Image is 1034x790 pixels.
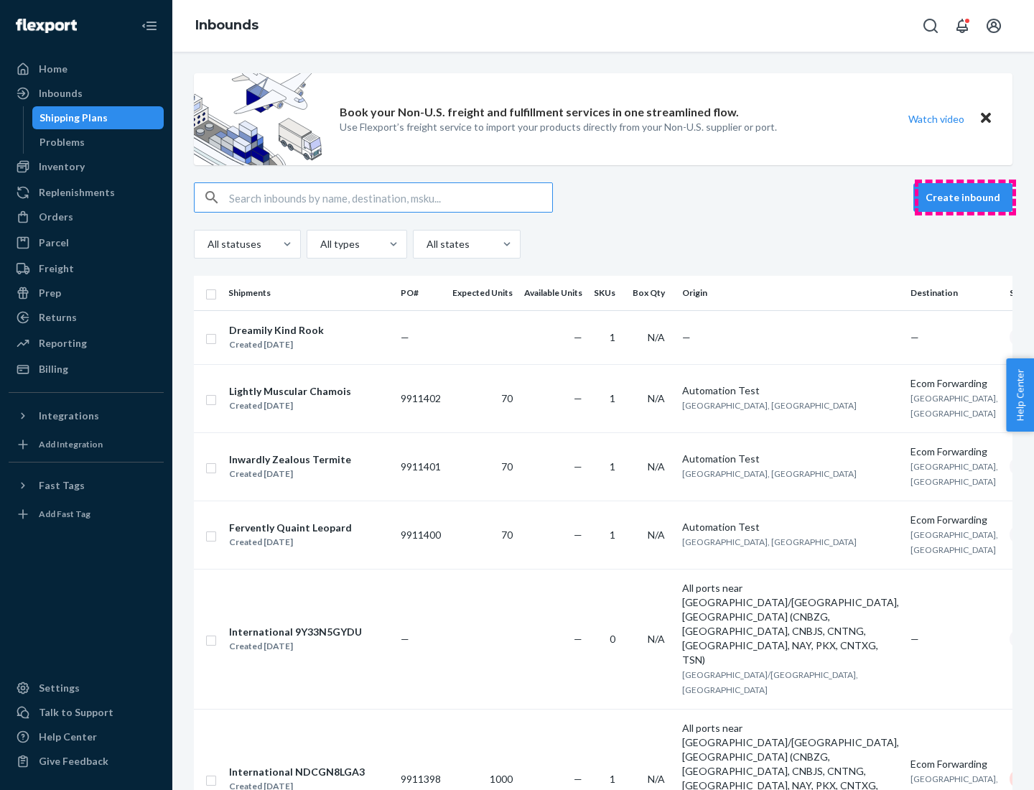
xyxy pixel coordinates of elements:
input: Search inbounds by name, destination, msku... [229,183,552,212]
span: 70 [501,529,513,541]
div: Settings [39,681,80,695]
span: N/A [648,460,665,473]
div: Created [DATE] [229,639,362,654]
a: Add Integration [9,433,164,456]
th: Shipments [223,276,395,310]
p: Use Flexport’s freight service to import your products directly from your Non-U.S. supplier or port. [340,120,777,134]
div: Ecom Forwarding [910,513,998,527]
a: Talk to Support [9,701,164,724]
a: Add Fast Tag [9,503,164,526]
div: Created [DATE] [229,399,351,413]
button: Watch video [899,108,974,129]
div: Lightly Muscular Chamois [229,384,351,399]
span: — [401,633,409,645]
div: Integrations [39,409,99,423]
div: Created [DATE] [229,467,351,481]
span: N/A [648,633,665,645]
div: Ecom Forwarding [910,445,998,459]
div: Parcel [39,236,69,250]
a: Shipping Plans [32,106,164,129]
span: [GEOGRAPHIC_DATA], [GEOGRAPHIC_DATA] [682,400,857,411]
span: — [574,460,582,473]
th: PO# [395,276,447,310]
button: Fast Tags [9,474,164,497]
div: International NDCGN8LGA3 [229,765,365,779]
a: Problems [32,131,164,154]
span: N/A [648,331,665,343]
div: Returns [39,310,77,325]
button: Open notifications [948,11,977,40]
div: Replenishments [39,185,115,200]
a: Inbounds [9,82,164,105]
span: [GEOGRAPHIC_DATA], [GEOGRAPHIC_DATA] [910,529,998,555]
span: 1 [610,773,615,785]
div: Automation Test [682,384,899,398]
div: Talk to Support [39,705,113,720]
td: 9911401 [395,432,447,501]
a: Help Center [9,725,164,748]
a: Home [9,57,164,80]
button: Open account menu [979,11,1008,40]
ol: breadcrumbs [184,5,270,47]
span: — [910,633,919,645]
div: Fast Tags [39,478,85,493]
a: Freight [9,257,164,280]
button: Open Search Box [916,11,945,40]
a: Parcel [9,231,164,254]
span: — [574,331,582,343]
span: [GEOGRAPHIC_DATA], [GEOGRAPHIC_DATA] [682,468,857,479]
img: Flexport logo [16,19,77,33]
th: Available Units [518,276,588,310]
span: — [574,392,582,404]
div: Freight [39,261,74,276]
span: 1 [610,529,615,541]
a: Replenishments [9,181,164,204]
span: [GEOGRAPHIC_DATA], [GEOGRAPHIC_DATA] [682,536,857,547]
button: Close Navigation [135,11,164,40]
span: — [682,331,691,343]
button: Give Feedback [9,750,164,773]
a: Prep [9,282,164,305]
span: [GEOGRAPHIC_DATA], [GEOGRAPHIC_DATA] [910,461,998,487]
div: Problems [39,135,85,149]
span: 1 [610,392,615,404]
div: Help Center [39,730,97,744]
div: All ports near [GEOGRAPHIC_DATA]/[GEOGRAPHIC_DATA], [GEOGRAPHIC_DATA] (CNBZG, [GEOGRAPHIC_DATA], ... [682,581,899,667]
div: Created [DATE] [229,535,352,549]
td: 9911400 [395,501,447,569]
span: Help Center [1006,358,1034,432]
span: N/A [648,529,665,541]
div: International 9Y33N5GYDU [229,625,362,639]
div: Billing [39,362,68,376]
button: Close [977,108,995,129]
div: Prep [39,286,61,300]
div: Reporting [39,336,87,350]
div: Automation Test [682,520,899,534]
span: [GEOGRAPHIC_DATA]/[GEOGRAPHIC_DATA], [GEOGRAPHIC_DATA] [682,669,858,695]
a: Inventory [9,155,164,178]
a: Reporting [9,332,164,355]
button: Create inbound [913,183,1012,212]
a: Orders [9,205,164,228]
a: Inbounds [195,17,258,33]
th: Expected Units [447,276,518,310]
span: — [574,773,582,785]
input: All states [425,237,427,251]
div: Ecom Forwarding [910,376,998,391]
div: Shipping Plans [39,111,108,125]
span: — [401,331,409,343]
a: Settings [9,677,164,700]
span: N/A [648,392,665,404]
div: Automation Test [682,452,899,466]
span: [GEOGRAPHIC_DATA], [GEOGRAPHIC_DATA] [910,393,998,419]
span: 0 [610,633,615,645]
div: Home [39,62,67,76]
span: 1 [610,460,615,473]
div: Inventory [39,159,85,174]
th: Origin [676,276,905,310]
span: N/A [648,773,665,785]
a: Returns [9,306,164,329]
div: Dreamily Kind Rook [229,323,324,338]
span: 1000 [490,773,513,785]
span: 1 [610,331,615,343]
